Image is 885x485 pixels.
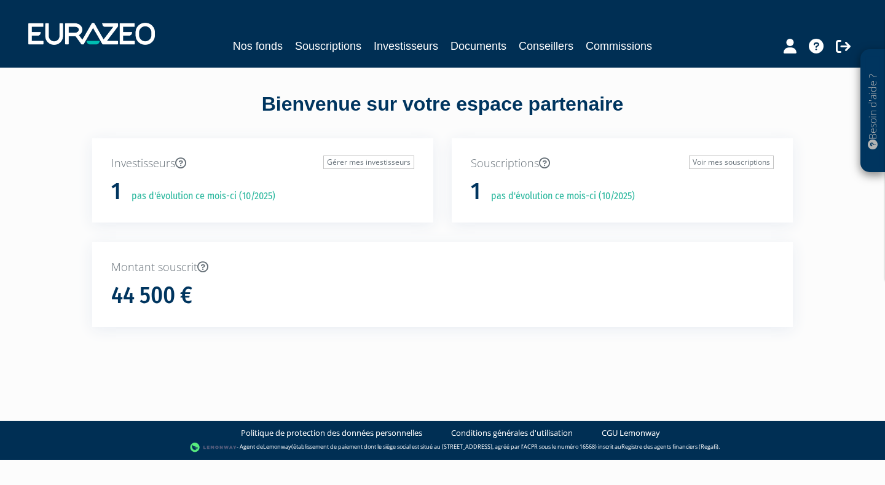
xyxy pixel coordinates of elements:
[83,90,802,138] div: Bienvenue sur votre espace partenaire
[111,179,121,205] h1: 1
[12,441,873,454] div: - Agent de (établissement de paiement dont le siège social est situé au [STREET_ADDRESS], agréé p...
[233,37,283,55] a: Nos fonds
[471,179,481,205] h1: 1
[323,156,414,169] a: Gérer mes investisseurs
[123,189,275,203] p: pas d'évolution ce mois-ci (10/2025)
[602,427,660,439] a: CGU Lemonway
[471,156,774,172] p: Souscriptions
[374,37,438,55] a: Investisseurs
[451,427,573,439] a: Conditions générales d'utilisation
[241,427,422,439] a: Politique de protection des données personnelles
[111,259,774,275] p: Montant souscrit
[190,441,237,454] img: logo-lemonway.png
[295,37,361,55] a: Souscriptions
[28,23,155,45] img: 1732889491-logotype_eurazeo_blanc_rvb.png
[111,283,192,309] h1: 44 500 €
[111,156,414,172] p: Investisseurs
[621,443,718,451] a: Registre des agents financiers (Regafi)
[519,37,573,55] a: Conseillers
[450,37,506,55] a: Documents
[866,56,880,167] p: Besoin d'aide ?
[263,443,291,451] a: Lemonway
[586,37,652,55] a: Commissions
[482,189,635,203] p: pas d'évolution ce mois-ci (10/2025)
[689,156,774,169] a: Voir mes souscriptions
